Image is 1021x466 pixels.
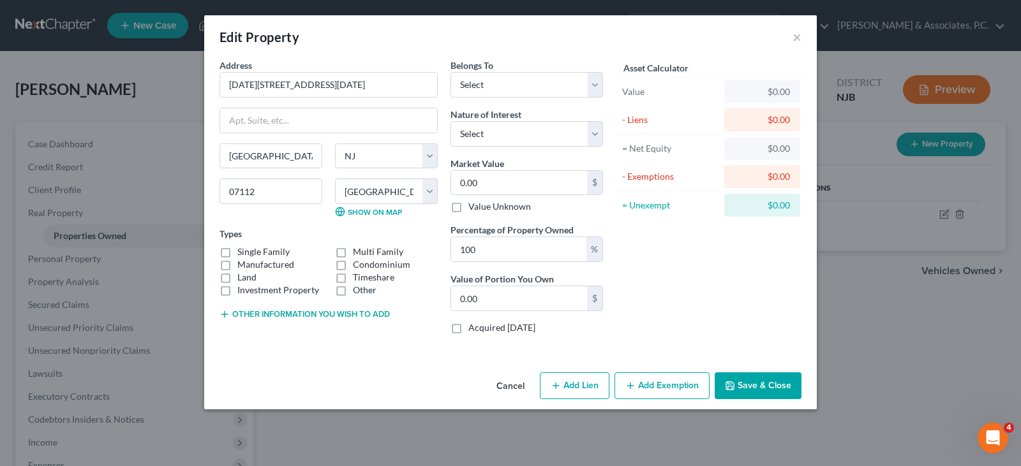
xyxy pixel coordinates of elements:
input: 0.00 [451,171,587,195]
input: Enter city... [220,144,322,168]
div: Value [622,85,719,98]
input: Apt, Suite, etc... [220,108,437,133]
input: 0.00 [451,237,586,261]
input: Enter zip... [220,178,322,204]
label: Multi Family [353,245,403,258]
button: Cancel [486,374,535,399]
div: = Net Equity [622,142,719,155]
button: × [793,29,801,45]
label: Value Unknown [468,200,531,213]
label: Manufactured [237,258,294,271]
label: Types [220,227,242,240]
div: Edit Property [220,28,299,46]
button: Other information you wish to add [220,309,390,319]
input: Enter address... [220,73,437,97]
label: Percentage of Property Owned [451,223,574,237]
span: Address [220,60,252,71]
span: Belongs To [451,60,493,71]
div: $0.00 [734,85,790,98]
button: Save & Close [715,372,801,399]
label: Other [353,284,376,296]
div: = Unexempt [622,199,719,212]
span: 4 [1004,423,1014,433]
label: Acquired [DATE] [468,321,535,334]
input: 0.00 [451,286,587,310]
div: - Liens [622,113,719,126]
a: Show on Map [335,207,402,217]
iframe: Intercom live chat [978,423,1008,453]
div: $ [587,286,602,310]
label: Market Value [451,157,504,170]
div: $ [587,171,602,195]
div: $0.00 [734,170,790,183]
div: $0.00 [734,142,790,155]
button: Add Exemption [615,372,710,399]
div: $0.00 [734,113,790,126]
div: % [586,237,602,261]
label: Condominium [353,258,410,271]
label: Single Family [237,245,290,258]
div: $0.00 [734,199,790,212]
label: Nature of Interest [451,108,521,121]
label: Value of Portion You Own [451,272,554,286]
label: Asset Calculator [623,61,689,75]
label: Land [237,271,257,284]
div: - Exemptions [622,170,719,183]
button: Add Lien [540,372,609,399]
label: Timeshare [353,271,394,284]
label: Investment Property [237,284,319,296]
